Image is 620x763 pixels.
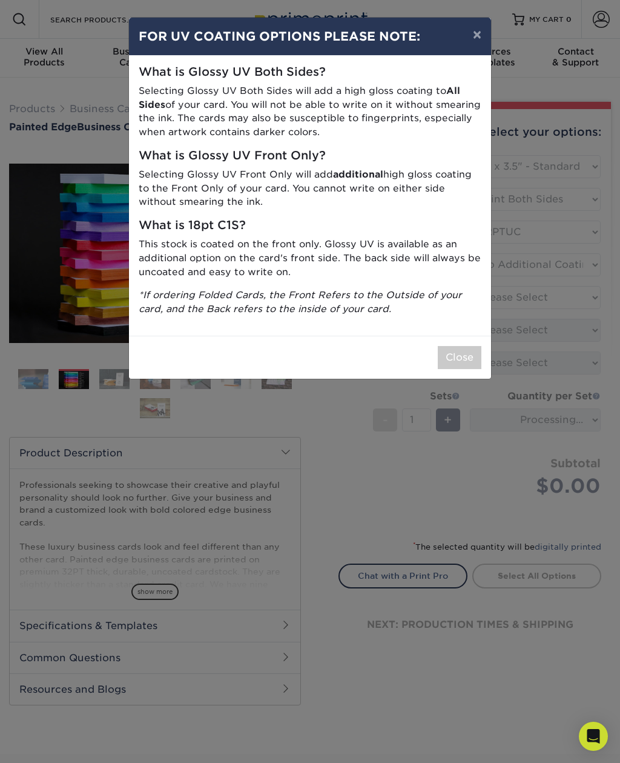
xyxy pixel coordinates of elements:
button: × [463,18,491,52]
h5: What is Glossy UV Both Sides? [139,65,481,79]
strong: additional [333,168,383,180]
div: Open Intercom Messenger [579,722,608,751]
h4: FOR UV COATING OPTIONS PLEASE NOTE: [139,27,481,45]
h5: What is Glossy UV Front Only? [139,149,481,163]
p: Selecting Glossy UV Front Only will add high gloss coating to the Front Only of your card. You ca... [139,168,481,209]
p: This stock is coated on the front only. Glossy UV is available as an additional option on the car... [139,238,481,279]
strong: All Sides [139,85,460,110]
button: Close [438,346,481,369]
h5: What is 18pt C1S? [139,219,481,233]
i: *If ordering Folded Cards, the Front Refers to the Outside of your card, and the Back refers to t... [139,289,462,315]
p: Selecting Glossy UV Both Sides will add a high gloss coating to of your card. You will not be abl... [139,84,481,139]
